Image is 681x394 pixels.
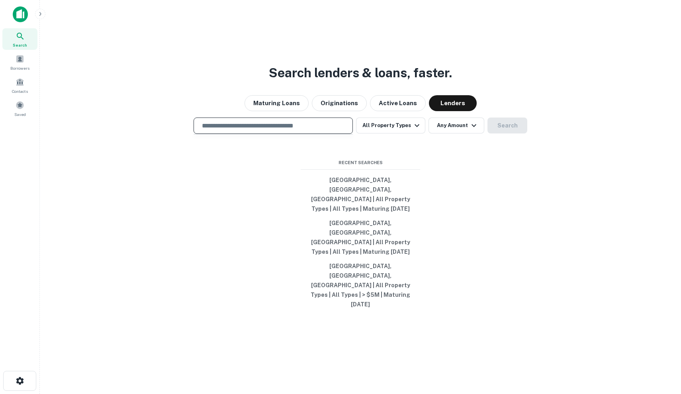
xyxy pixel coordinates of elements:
[2,74,37,96] a: Contacts
[12,88,28,94] span: Contacts
[14,111,26,118] span: Saved
[13,6,28,22] img: capitalize-icon.png
[10,65,29,71] span: Borrowers
[301,159,420,166] span: Recent Searches
[301,216,420,259] button: [GEOGRAPHIC_DATA], [GEOGRAPHIC_DATA], [GEOGRAPHIC_DATA] | All Property Types | All Types | Maturi...
[312,95,367,111] button: Originations
[356,118,425,133] button: All Property Types
[429,118,484,133] button: Any Amount
[2,51,37,73] a: Borrowers
[429,95,477,111] button: Lenders
[245,95,309,111] button: Maturing Loans
[370,95,426,111] button: Active Loans
[641,330,681,369] iframe: Chat Widget
[301,259,420,312] button: [GEOGRAPHIC_DATA], [GEOGRAPHIC_DATA], [GEOGRAPHIC_DATA] | All Property Types | All Types | > $5M ...
[2,28,37,50] a: Search
[301,173,420,216] button: [GEOGRAPHIC_DATA], [GEOGRAPHIC_DATA], [GEOGRAPHIC_DATA] | All Property Types | All Types | Maturi...
[269,63,452,82] h3: Search lenders & loans, faster.
[13,42,27,48] span: Search
[2,98,37,119] a: Saved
